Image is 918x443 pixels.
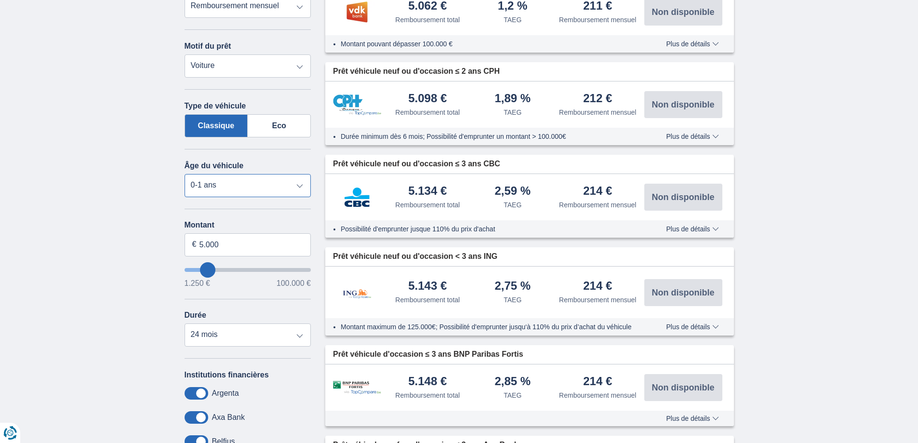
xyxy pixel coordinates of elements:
span: Prêt véhicule neuf ou d'occasion < 3 ans ING [333,251,497,262]
div: 214 € [583,185,612,198]
div: Remboursement total [395,15,460,25]
div: 212 € [583,93,612,106]
div: 5.134 € [408,185,447,198]
button: Plus de détails [659,133,726,140]
button: Non disponible [644,279,722,306]
img: pret personnel ING [333,276,381,309]
label: Type de véhicule [185,102,246,110]
div: Remboursement total [395,107,460,117]
span: Non disponible [652,8,715,16]
div: TAEG [504,200,521,210]
label: Axa Bank [212,413,245,422]
img: pret personnel CPH Banque [333,94,381,115]
label: Durée [185,311,206,320]
div: Remboursement mensuel [559,390,636,400]
span: Plus de détails [666,40,718,47]
div: Remboursement mensuel [559,107,636,117]
div: TAEG [504,295,521,305]
div: 5.143 € [408,280,447,293]
label: Classique [185,114,248,137]
li: Montant pouvant dépasser 100.000 € [341,39,638,49]
div: 2,85 % [494,376,531,389]
li: Possibilité d'emprunter jusque 110% du prix d'achat [341,224,638,234]
span: Prêt véhicule neuf ou d'occasion ≤ 2 ans CPH [333,66,500,77]
label: Montant [185,221,311,229]
span: 100.000 € [277,280,311,287]
div: 2,59 % [494,185,531,198]
div: 1,89 % [494,93,531,106]
img: pret personnel BNP Paribas Fortis [333,381,381,395]
button: Plus de détails [659,415,726,422]
input: wantToBorrow [185,268,311,272]
button: Non disponible [644,374,722,401]
span: 1.250 € [185,280,210,287]
span: Non disponible [652,100,715,109]
img: pret personnel CBC [333,185,381,209]
div: 214 € [583,280,612,293]
span: Plus de détails [666,415,718,422]
div: Remboursement mensuel [559,295,636,305]
div: Remboursement total [395,390,460,400]
button: Plus de détails [659,40,726,48]
div: Remboursement total [395,200,460,210]
div: Remboursement total [395,295,460,305]
li: Montant maximum de 125.000€; Possibilité d'emprunter jusqu‘à 110% du prix d’achat du véhicule [341,322,638,332]
li: Durée minimum dès 6 mois; Possibilité d'emprunter un montant > 100.000€ [341,132,638,141]
span: Non disponible [652,288,715,297]
span: Prêt véhicule d'occasion ≤ 3 ans BNP Paribas Fortis [333,349,523,360]
span: € [192,239,197,250]
div: 5.148 € [408,376,447,389]
div: Remboursement mensuel [559,200,636,210]
button: Plus de détails [659,323,726,331]
span: Plus de détails [666,226,718,232]
label: Institutions financières [185,371,269,379]
span: Non disponible [652,383,715,392]
div: 214 € [583,376,612,389]
label: Motif du prêt [185,42,231,51]
span: Prêt véhicule neuf ou d'occasion ≤ 3 ans CBC [333,159,500,170]
span: Plus de détails [666,323,718,330]
div: TAEG [504,15,521,25]
label: Argenta [212,389,239,398]
div: 2,75 % [494,280,531,293]
button: Non disponible [644,184,722,211]
button: Non disponible [644,91,722,118]
label: Âge du véhicule [185,161,244,170]
label: Eco [248,114,311,137]
span: Non disponible [652,193,715,201]
span: Plus de détails [666,133,718,140]
div: TAEG [504,390,521,400]
div: TAEG [504,107,521,117]
div: Remboursement mensuel [559,15,636,25]
button: Plus de détails [659,225,726,233]
div: 5.098 € [408,93,447,106]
